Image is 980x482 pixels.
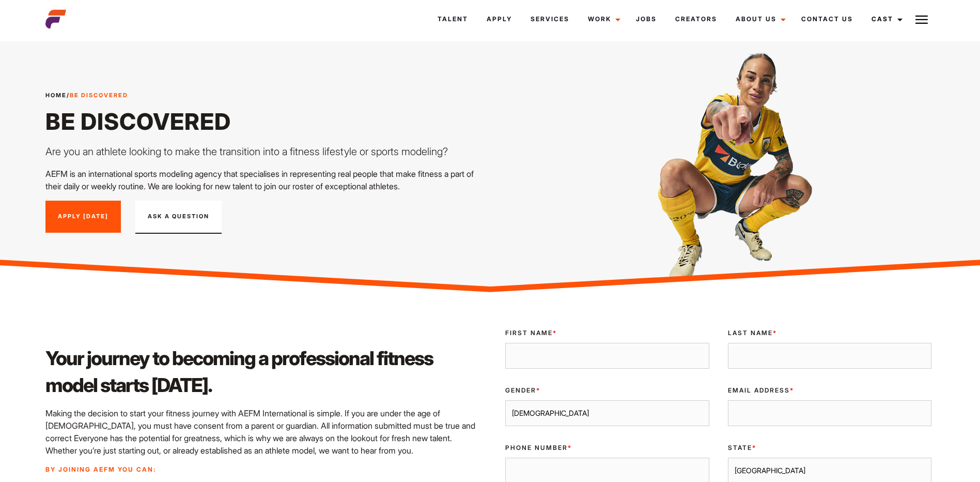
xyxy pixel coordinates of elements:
[862,5,909,33] a: Cast
[505,328,709,338] label: First Name
[45,407,484,457] p: Making the decision to start your fitness journey with AEFM International is simple. If you are u...
[728,386,931,395] label: Email Address
[135,201,222,234] button: Ask A Question
[45,168,484,192] p: AEFM is an international sports modeling agency that specialises in representing real people that...
[45,108,484,135] h1: Be Discovered
[45,345,484,399] h2: Your journey to becoming a professional fitness model starts [DATE].
[505,443,709,453] label: Phone Number
[45,201,121,233] a: Apply [DATE]
[70,92,128,99] strong: Be Discovered
[45,9,66,29] img: cropped-aefm-brand-fav-22-square.png
[45,92,67,99] a: Home
[45,144,484,159] p: Are you an athlete looking to make the transition into a fitness lifestyle or sports modeling?
[792,5,862,33] a: Contact Us
[505,386,709,395] label: Gender
[726,5,792,33] a: About Us
[728,328,931,338] label: Last Name
[666,5,726,33] a: Creators
[728,443,931,453] label: State
[627,5,666,33] a: Jobs
[521,5,579,33] a: Services
[428,5,477,33] a: Talent
[579,5,627,33] a: Work
[45,465,484,474] p: By joining AEFM you can:
[45,91,128,100] span: /
[915,13,928,26] img: Burger icon
[477,5,521,33] a: Apply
